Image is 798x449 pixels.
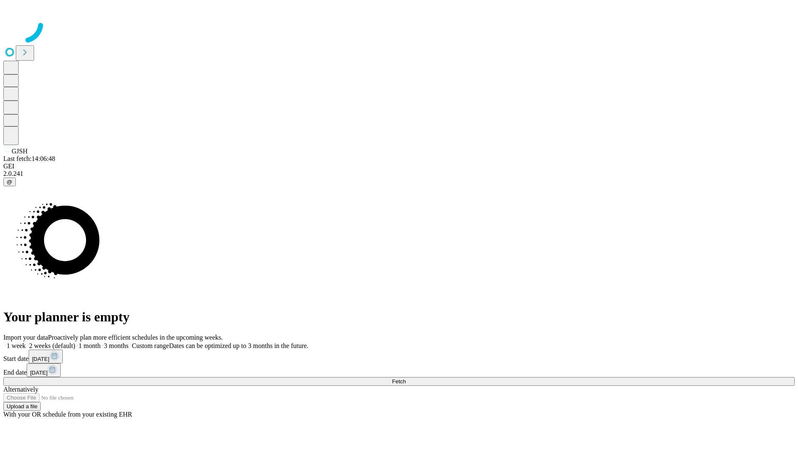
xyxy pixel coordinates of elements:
[3,155,55,162] span: Last fetch: 14:06:48
[104,342,128,349] span: 3 months
[7,179,12,185] span: @
[7,342,26,349] span: 1 week
[30,370,47,376] span: [DATE]
[3,402,41,411] button: Upload a file
[3,170,795,178] div: 2.0.241
[132,342,169,349] span: Custom range
[29,342,75,349] span: 2 weeks (default)
[3,334,48,341] span: Import your data
[3,386,38,393] span: Alternatively
[3,309,795,325] h1: Your planner is empty
[79,342,101,349] span: 1 month
[3,163,795,170] div: GEI
[3,350,795,363] div: Start date
[169,342,308,349] span: Dates can be optimized up to 3 months in the future.
[3,411,132,418] span: With your OR schedule from your existing EHR
[3,363,795,377] div: End date
[32,356,49,362] span: [DATE]
[3,377,795,386] button: Fetch
[29,350,63,363] button: [DATE]
[12,148,27,155] span: GJSH
[48,334,223,341] span: Proactively plan more efficient schedules in the upcoming weeks.
[392,378,406,385] span: Fetch
[3,178,16,186] button: @
[27,363,61,377] button: [DATE]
